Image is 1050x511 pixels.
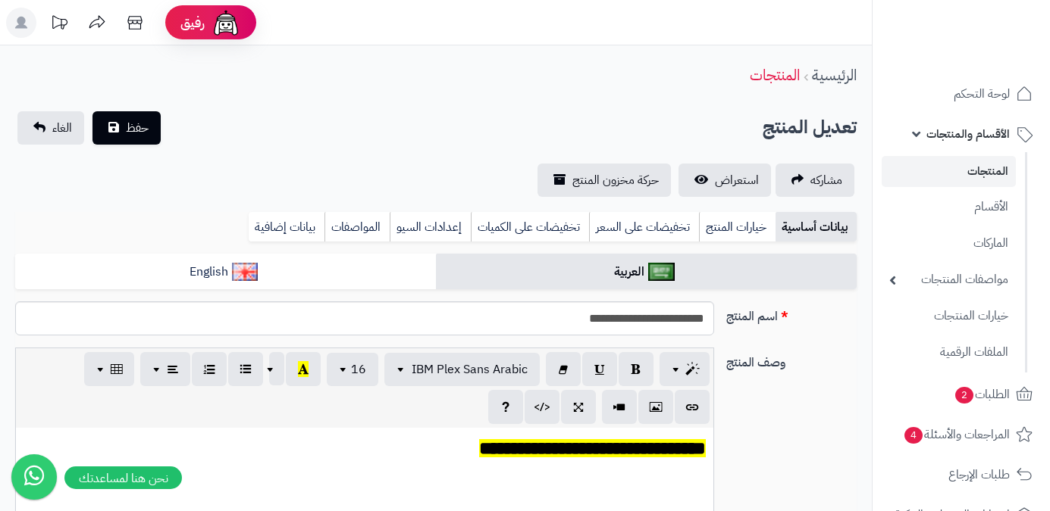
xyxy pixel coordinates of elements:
span: مشاركه [810,171,842,189]
img: English [232,263,259,281]
a: الرئيسية [812,64,857,86]
a: English [15,254,436,291]
span: 16 [351,360,366,379]
a: الطلبات2 [882,376,1041,413]
a: الملفات الرقمية [882,336,1016,369]
a: استعراض [679,164,771,197]
label: وصف المنتج [720,347,863,372]
a: العربية [436,254,857,291]
h2: تعديل المنتج [763,112,857,143]
a: المنتجات [750,64,800,86]
span: IBM Plex Sans Arabic [412,360,528,379]
img: ai-face.png [211,8,241,38]
span: طلبات الإرجاع [948,464,1010,485]
a: الماركات [882,227,1016,260]
a: بيانات إضافية [249,212,324,242]
span: الأقسام والمنتجات [926,123,1010,145]
a: خيارات المنتجات [882,300,1016,332]
label: اسم المنتج [720,301,863,326]
span: 2 [955,387,973,404]
a: الغاء [17,111,84,145]
a: الأقسام [882,191,1016,223]
span: رفيق [180,14,205,32]
span: الغاء [52,119,72,137]
button: IBM Plex Sans Arabic [384,353,540,386]
button: حفظ [92,111,161,145]
a: مشاركه [776,164,854,197]
span: 4 [904,427,923,444]
span: استعراض [715,171,759,189]
a: مواصفات المنتجات [882,263,1016,296]
a: المواصفات [324,212,390,242]
a: إعدادات السيو [390,212,471,242]
a: بيانات أساسية [776,212,857,242]
a: المراجعات والأسئلة4 [882,416,1041,453]
img: العربية [648,263,675,281]
a: لوحة التحكم [882,76,1041,112]
span: حفظ [126,119,149,137]
span: المراجعات والأسئلة [903,424,1010,445]
a: طلبات الإرجاع [882,456,1041,493]
span: لوحة التحكم [954,83,1010,104]
span: حركة مخزون المنتج [572,171,659,189]
span: الطلبات [954,384,1010,405]
a: تحديثات المنصة [40,8,78,42]
a: خيارات المنتج [699,212,776,242]
a: المنتجات [882,156,1016,187]
a: حركة مخزون المنتج [538,164,671,197]
a: تخفيضات على الكميات [471,212,589,242]
a: تخفيضات على السعر [589,212,699,242]
button: 16 [327,353,378,386]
